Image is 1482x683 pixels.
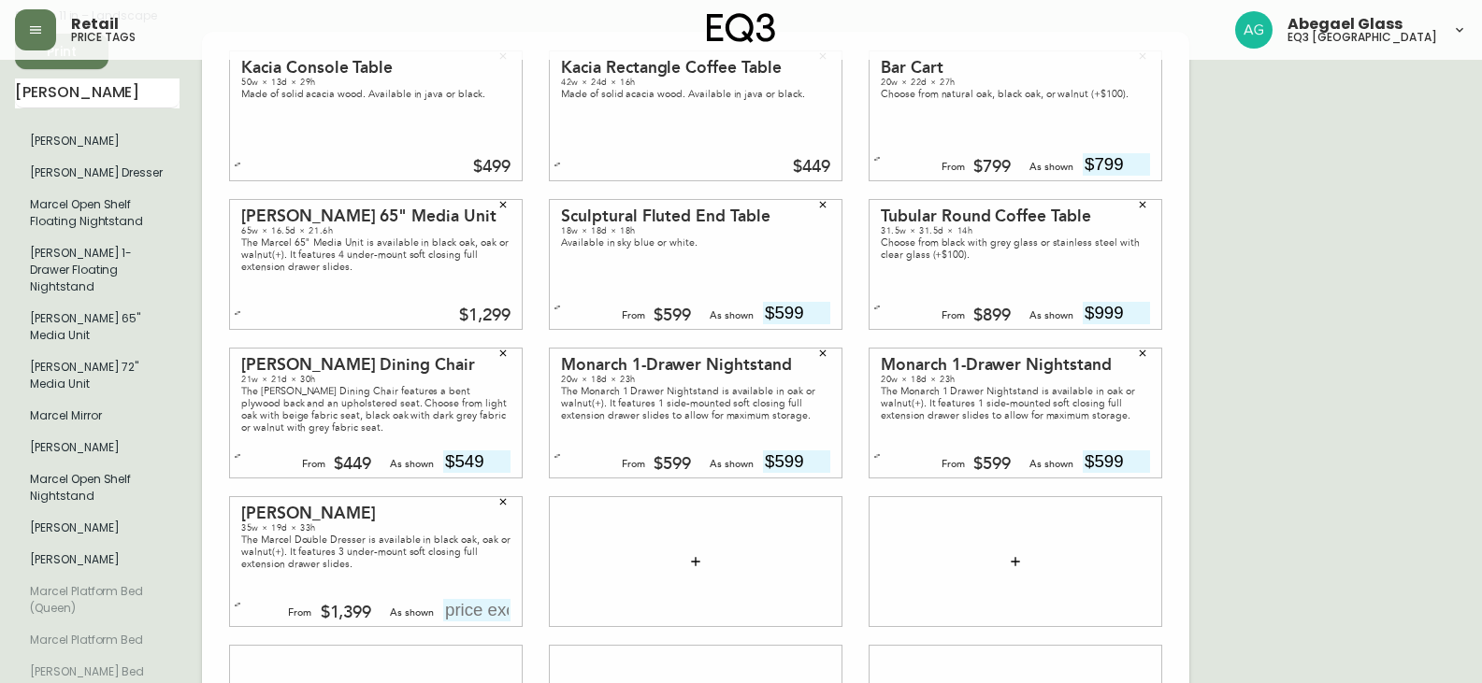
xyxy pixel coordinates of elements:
li: [PERSON_NAME] 72" Media Unit [15,351,180,400]
div: Tubular Round Coffee Table [881,208,1150,225]
div: The Monarch 1 Drawer Nightstand is available in oak or walnut(+). It features 1 side-mounted soft... [881,385,1150,421]
li: Large Hang Tag [15,576,180,624]
div: Monarch 1-Drawer Nightstand [881,357,1150,374]
div: $449 [793,159,830,176]
div: As shown [710,307,754,324]
div: [PERSON_NAME] 65" Media Unit [241,208,511,225]
div: 42w × 24d × 16h [561,77,830,88]
li: [PERSON_NAME] [15,432,180,463]
div: From [942,159,965,176]
h5: price tags [71,32,136,43]
div: $799 [973,159,1011,176]
input: price excluding $ [763,302,830,324]
div: $899 [973,307,1011,324]
div: The [PERSON_NAME] Dining Chair features a bent plywood back and an upholstered seat. Choose from ... [241,385,511,434]
input: price excluding $ [1083,450,1150,473]
div: 31.5w × 31.5d × 14h [881,225,1150,236]
div: Choose from natural oak, black oak, or walnut (+$100). [881,88,1150,100]
div: From [622,307,645,324]
div: From [622,456,645,473]
input: price excluding $ [1083,153,1150,176]
div: As shown [1029,159,1073,176]
div: $599 [973,456,1011,473]
div: $449 [334,456,371,473]
div: Made of solid acacia wood. Available in java or black. [561,88,830,100]
li: [PERSON_NAME] 1-Drawer Floating Nightstand [15,237,180,303]
div: Sculptural Fluted End Table [561,208,830,225]
div: The Monarch 1 Drawer Nightstand is available in oak or walnut(+). It features 1 side-mounted soft... [561,385,830,421]
div: [PERSON_NAME] [241,505,511,522]
div: $1,399 [321,605,372,621]
div: As shown [390,456,434,473]
div: From [288,605,311,621]
div: Kacia Rectangle Coffee Table [561,60,830,77]
div: From [942,456,965,473]
div: $499 [473,159,511,176]
div: 18w × 18d × 18h [561,225,830,236]
li: Marcel Mirror [15,400,180,432]
div: $1,299 [459,307,511,324]
li: Small Hang Tag [15,512,180,544]
div: 20w × 22d × 27h [881,77,1150,88]
div: 35w × 19d × 33h [241,522,511,534]
div: The Marcel 65" Media Unit is available in black oak, oak or walnut(+). It features 4 under-mount ... [241,236,511,273]
span: Abegael Glass [1288,17,1403,32]
li: Small Hang Tag [15,189,180,237]
div: As shown [1029,307,1073,324]
input: price excluding $ [763,450,830,473]
div: Bar Cart [881,60,1150,77]
li: Small Hang Tag [15,544,180,576]
li: Small Hang Tag [15,157,180,189]
input: price excluding $ [1083,302,1150,324]
div: 65w × 16.5d × 21.6h [241,225,511,236]
div: [PERSON_NAME] Dining Chair [241,357,511,374]
li: [PERSON_NAME] 65" Media Unit [15,303,180,351]
div: 50w × 13d × 29h [241,77,511,88]
div: Choose from black with grey glass or stainless steel with clear glass (+$100). [881,236,1150,261]
div: Made of solid acacia wood. Available in java or black. [241,88,511,100]
div: $599 [654,456,691,473]
li: Small Hang Tag [15,125,180,157]
h5: eq3 [GEOGRAPHIC_DATA] [1288,32,1437,43]
div: From [302,456,325,473]
img: logo [707,13,776,43]
li: Marcel Open Shelf Nightstand [15,463,180,512]
div: Available in sky blue or white. [561,236,830,249]
div: Kacia Console Table [241,60,511,77]
span: Retail [71,17,119,32]
div: From [942,307,965,324]
div: 20w × 18d × 23h [561,374,830,385]
div: As shown [710,456,754,473]
input: Search [15,78,180,108]
div: The Marcel Double Dresser is available in black oak, oak or walnut(+). It features 3 under-mount ... [241,534,511,570]
div: 20w × 18d × 23h [881,374,1150,385]
div: As shown [390,605,434,621]
img: ffcb3a98c62deb47deacec1bf39f4e65 [1235,11,1273,49]
div: $599 [654,307,691,324]
div: Monarch 1-Drawer Nightstand [561,357,830,374]
li: Large Hang Tag [15,624,180,656]
input: price excluding $ [443,450,511,473]
input: price excluding $ [443,599,511,621]
div: 21w × 21d × 30h [241,374,511,385]
div: As shown [1029,456,1073,473]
